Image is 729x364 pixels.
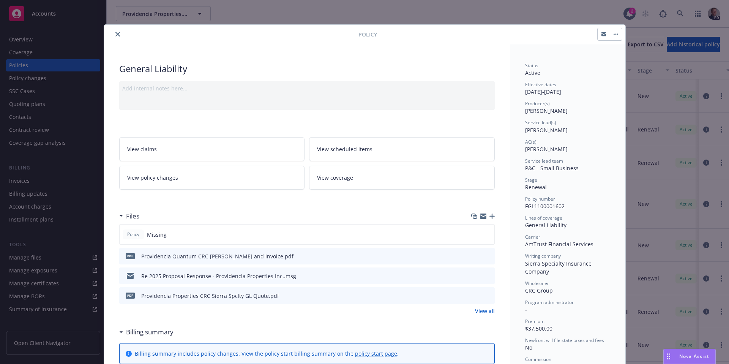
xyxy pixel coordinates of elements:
[126,327,174,337] h3: Billing summary
[525,222,566,229] span: General Liability
[473,252,479,260] button: download file
[485,292,492,300] button: preview file
[525,306,527,313] span: -
[525,337,604,343] span: Newfront will file state taxes and fees
[126,253,135,259] span: pdf
[525,81,610,96] div: [DATE] - [DATE]
[525,62,538,69] span: Status
[135,350,399,358] div: Billing summary includes policy changes. View the policy start billing summary on the .
[127,145,157,153] span: View claims
[664,349,673,364] div: Drag to move
[525,344,532,351] span: No
[525,299,574,305] span: Program administrator
[525,184,547,191] span: Renewal
[525,119,556,126] span: Service lead(s)
[122,84,492,92] div: Add internal notes here...
[525,196,555,202] span: Policy number
[485,252,492,260] button: preview file
[663,349,716,364] button: Nova Assist
[525,325,552,332] span: $37,500.00
[525,177,537,183] span: Stage
[358,30,377,38] span: Policy
[525,146,568,153] span: [PERSON_NAME]
[147,231,167,239] span: Missing
[473,272,479,280] button: download file
[485,272,492,280] button: preview file
[525,127,568,134] span: [PERSON_NAME]
[525,81,556,88] span: Effective dates
[119,166,305,190] a: View policy changes
[473,292,479,300] button: download file
[119,327,174,337] div: Billing summary
[141,292,279,300] div: Providencia Properties CRC Sierra Spclty GL Quote.pdf
[141,272,296,280] div: Re 2025 Proposal Response - Providencia Properties Inc..msg
[679,353,709,359] span: Nova Assist
[126,293,135,298] span: pdf
[475,307,495,315] a: View all
[119,62,495,75] div: General Liability
[119,211,139,221] div: Files
[525,215,562,221] span: Lines of coverage
[525,260,593,275] span: Sierra Specialty Insurance Company
[525,241,593,248] span: AmTrust Financial Services
[525,158,563,164] span: Service lead team
[525,287,553,294] span: CRC Group
[525,356,551,362] span: Commission
[309,166,495,190] a: View coverage
[525,165,579,172] span: P&C - Small Business
[126,211,139,221] h3: Files
[525,318,544,324] span: Premium
[113,30,122,39] button: close
[309,137,495,161] a: View scheduled items
[525,69,540,76] span: Active
[119,137,305,161] a: View claims
[141,252,293,260] div: Providencia Quantum CRC [PERSON_NAME] and invoice.pdf
[126,231,141,238] span: Policy
[525,100,550,107] span: Producer(s)
[525,203,565,210] span: FGL1100001602
[525,280,549,286] span: Wholesaler
[355,350,397,357] a: policy start page
[525,253,561,259] span: Writing company
[525,234,540,240] span: Carrier
[525,139,536,145] span: AC(s)
[127,174,178,182] span: View policy changes
[317,174,353,182] span: View coverage
[525,107,568,114] span: [PERSON_NAME]
[317,145,372,153] span: View scheduled items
